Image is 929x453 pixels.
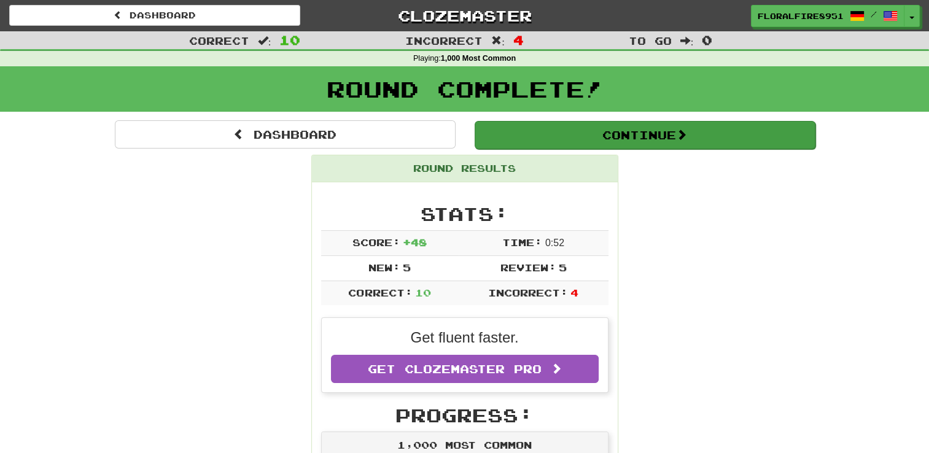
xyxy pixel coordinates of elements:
[513,33,524,47] span: 4
[405,34,483,47] span: Incorrect
[312,155,618,182] div: Round Results
[115,120,456,149] a: Dashboard
[559,261,567,273] span: 5
[405,362,542,376] span: Clozemaster Pro
[500,261,556,273] span: Review :
[348,287,412,298] span: Correct :
[751,5,904,27] a: FloralFire8951 /
[680,36,694,46] span: :
[441,54,516,63] strong: 1,000 Most Common
[475,121,815,149] button: Continue
[403,261,411,273] span: 5
[321,204,608,224] h2: Stats :
[488,287,568,298] span: Incorrect :
[368,261,400,273] span: New :
[258,36,271,46] span: :
[758,10,844,21] span: FloralFire8951
[331,327,599,348] p: Get fluent faster .
[279,33,300,47] span: 10
[352,236,400,248] span: Score :
[403,236,427,248] span: + 48
[545,238,564,248] span: 0 : 52
[502,236,542,248] span: Time :
[570,287,578,298] span: 4
[415,287,431,298] span: 10
[321,405,608,425] h2: Progress:
[702,33,712,47] span: 0
[491,36,505,46] span: :
[319,5,610,26] a: Clozemaster
[4,77,925,101] h1: Round Complete !
[9,5,300,26] a: Dashboard
[331,355,599,383] a: Get Clozemaster Pro
[629,34,672,47] span: To go
[189,34,249,47] span: Correct
[871,10,877,18] span: /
